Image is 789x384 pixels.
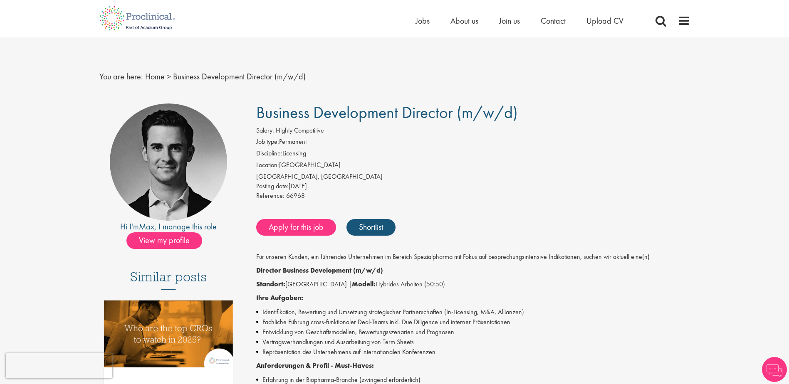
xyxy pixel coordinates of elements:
li: Licensing [256,149,690,160]
li: Permanent [256,137,690,149]
label: Discipline: [256,149,282,158]
strong: Director Business Development (m/w/d) [256,266,383,275]
label: Location: [256,160,279,170]
p: Für unseren Kunden, ein führendes Unternehmen im Bereich Spezialpharma mit Fokus auf besprechungs... [256,252,690,262]
li: Entwicklung von Geschäftsmodellen, Bewertungsszenarien und Prognosen [256,327,690,337]
li: Repräsentation des Unternehmens auf internationalen Konferenzen [256,347,690,357]
div: [GEOGRAPHIC_DATA], [GEOGRAPHIC_DATA] [256,172,690,182]
li: Identifikation, Bewertung und Umsetzung strategischer Partnerschaften (In-Licensing, M&A, Allianzen) [256,307,690,317]
a: Max [139,221,154,232]
span: Business Development Director (m/w/d) [173,71,306,82]
label: Reference: [256,191,284,201]
span: View my profile [126,232,202,249]
li: [GEOGRAPHIC_DATA] [256,160,690,172]
img: Chatbot [762,357,787,382]
a: About us [450,15,478,26]
strong: Anforderungen & Profil - Must-Haves: [256,361,374,370]
img: Top 10 CROs 2025 | Proclinical [104,300,233,367]
a: View my profile [126,234,210,245]
span: > [167,71,171,82]
a: Upload CV [586,15,623,26]
li: Vertragsverhandlungen und Ausarbeitung von Term Sheets [256,337,690,347]
div: [DATE] [256,182,690,191]
a: Link to a post [104,300,233,374]
label: Job type: [256,137,279,147]
strong: Ihre Aufgaben: [256,293,303,302]
strong: Modell: [352,280,376,288]
a: Jobs [416,15,430,26]
span: You are here: [99,71,143,82]
img: imeage of recruiter Max Slevogt [110,103,227,221]
span: Highly Competitive [276,126,324,135]
span: Business Development Director (m/w/d) [256,102,518,123]
a: breadcrumb link [145,71,165,82]
li: Fachliche Führung cross-funktionaler Deal-Teams inkl. Due Diligence und interner Präsentationen [256,317,690,327]
iframe: reCAPTCHA [6,353,112,378]
a: Join us [499,15,520,26]
a: Apply for this job [256,219,336,236]
span: Posting date: [256,182,289,190]
p: [GEOGRAPHIC_DATA] | Hybrides Arbeiten (50:50) [256,280,690,289]
a: Shortlist [346,219,396,236]
span: 66968 [286,191,305,200]
h3: Similar posts [130,270,207,290]
strong: Standort: [256,280,285,288]
div: Hi I'm , I manage this role [99,221,238,233]
a: Contact [541,15,566,26]
label: Salary: [256,126,274,135]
